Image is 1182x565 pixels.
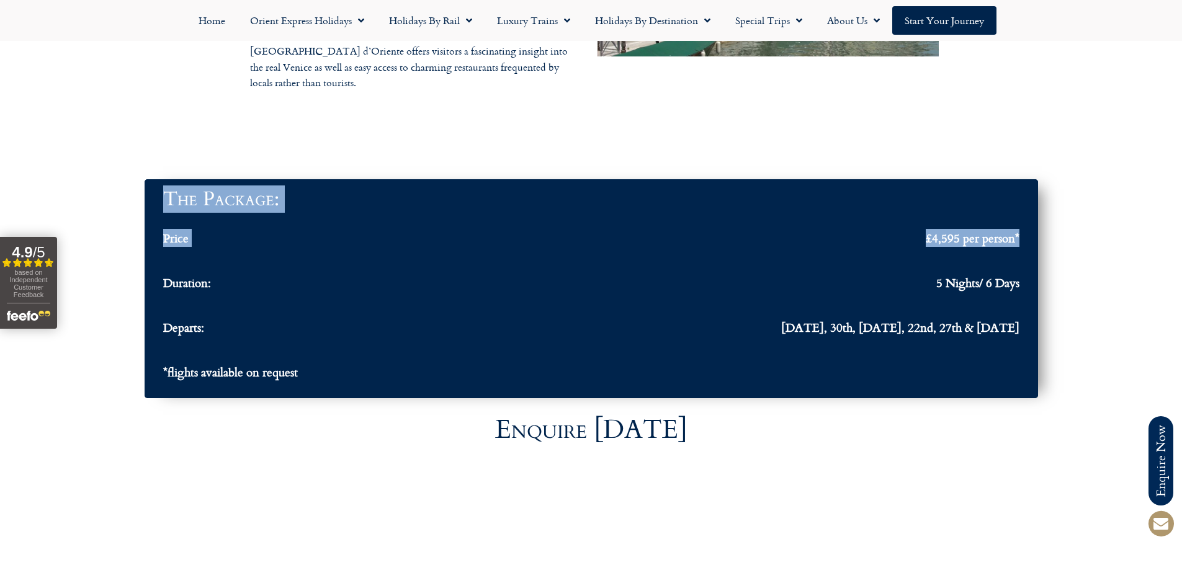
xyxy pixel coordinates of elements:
a: Duration: 5 Nights/ 6 Days [163,275,1019,296]
span: Departs: [163,320,204,334]
a: About Us [815,6,892,35]
a: Orient Express Holidays [238,6,377,35]
a: *flights available on request [163,365,1019,385]
a: Price £4,595 per person* [163,231,1019,251]
nav: Menu [6,6,1176,35]
a: The Package: [163,192,1019,207]
a: Special Trips [723,6,815,35]
a: Departs: [DATE], 30th, [DATE], 22nd, 27th & [DATE] [163,320,1019,340]
span: *flights available on request [163,365,298,379]
p: Located about 10 minutes’ walk from the [GEOGRAPHIC_DATA], the [GEOGRAPHIC_DATA] d’Oriente offers... [250,27,579,91]
span: Duration: [163,275,211,290]
a: Luxury Trains [485,6,583,35]
a: Holidays by Destination [583,6,723,35]
span: [DATE], 30th, [DATE], 22nd, 27th & [DATE] [781,320,1019,334]
a: Holidays by Rail [377,6,485,35]
h3: The Package: [163,192,279,207]
h3: Enquire [DATE] [244,417,939,443]
span: Price [163,231,189,245]
span: £4,595 per person* [926,231,1019,245]
a: Home [186,6,238,35]
span: 5 Nights/ 6 Days [936,275,1019,290]
a: Start your Journey [892,6,996,35]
